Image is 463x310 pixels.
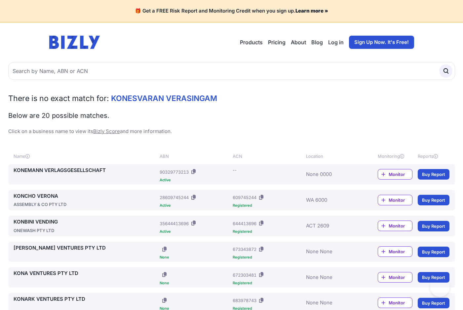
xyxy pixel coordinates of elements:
[93,128,120,134] a: Bizly Score
[233,153,303,159] div: ACN
[378,246,412,257] a: Monitor
[160,169,189,175] div: 90329773213
[418,298,449,308] a: Buy Report
[295,8,328,14] a: Learn more »
[160,256,230,259] div: None
[8,8,455,14] h4: 🎁 Get a FREE Risk Report and Monitoring Credit when you sign up.
[8,62,455,80] input: Search by Name, ABN or ACN
[418,153,449,159] div: Reports
[291,38,306,46] a: About
[268,38,286,46] a: Pricing
[14,167,157,174] a: KONEMANN VERLAGSGESELLSCHAFT
[389,248,412,255] span: Monitor
[233,281,303,285] div: Registered
[306,192,358,208] div: WA 6000
[14,295,157,303] a: KONARK VENTURES PTY LTD
[306,153,358,159] div: Location
[389,274,412,281] span: Monitor
[8,94,109,103] span: There is no exact match for:
[418,195,449,205] a: Buy Report
[233,167,237,173] div: --
[160,204,230,207] div: Active
[160,220,189,227] div: 35644413696
[14,270,157,277] a: KONA VENTURES PTY LTD
[306,244,358,259] div: None None
[233,297,256,304] div: 683978743
[8,128,455,135] p: Click on a business name to view its and more information.
[160,194,189,201] div: 28609745244
[233,246,256,253] div: 673343872
[233,194,256,201] div: 609745244
[378,153,412,159] div: Monitoring
[430,277,450,297] iframe: Toggle Customer Support
[233,204,303,207] div: Registered
[14,153,157,159] div: Name
[14,218,157,226] a: KONBINI VENDING
[378,221,412,231] a: Monitor
[389,197,412,203] span: Monitor
[389,299,412,306] span: Monitor
[418,169,449,180] a: Buy Report
[378,297,412,308] a: Monitor
[389,171,412,178] span: Monitor
[418,272,449,283] a: Buy Report
[14,192,157,200] a: KONCHO VERONA
[378,272,412,283] a: Monitor
[349,36,414,49] a: Sign Up Now. It's Free!
[160,153,230,159] div: ABN
[306,167,358,182] div: None 0000
[233,256,303,259] div: Registered
[306,270,358,285] div: None None
[378,195,412,205] a: Monitor
[311,38,323,46] a: Blog
[418,247,449,257] a: Buy Report
[14,244,157,252] a: [PERSON_NAME] VENTURES PTY LTD
[306,218,358,234] div: ACT 2609
[378,169,412,180] a: Monitor
[328,38,344,46] a: Log in
[233,220,256,227] div: 644413696
[160,230,230,233] div: Active
[14,201,157,208] div: ASSEMBLY & CO PTY LTD
[233,230,303,233] div: Registered
[233,272,256,278] div: 672303481
[8,112,109,120] span: Below are 20 possible matches.
[160,281,230,285] div: None
[160,178,230,182] div: Active
[240,38,263,46] button: Products
[418,221,449,231] a: Buy Report
[389,223,412,229] span: Monitor
[111,94,217,103] span: KONESVARAN VERASINGAM
[14,227,157,234] div: ONEWASH PTY LTD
